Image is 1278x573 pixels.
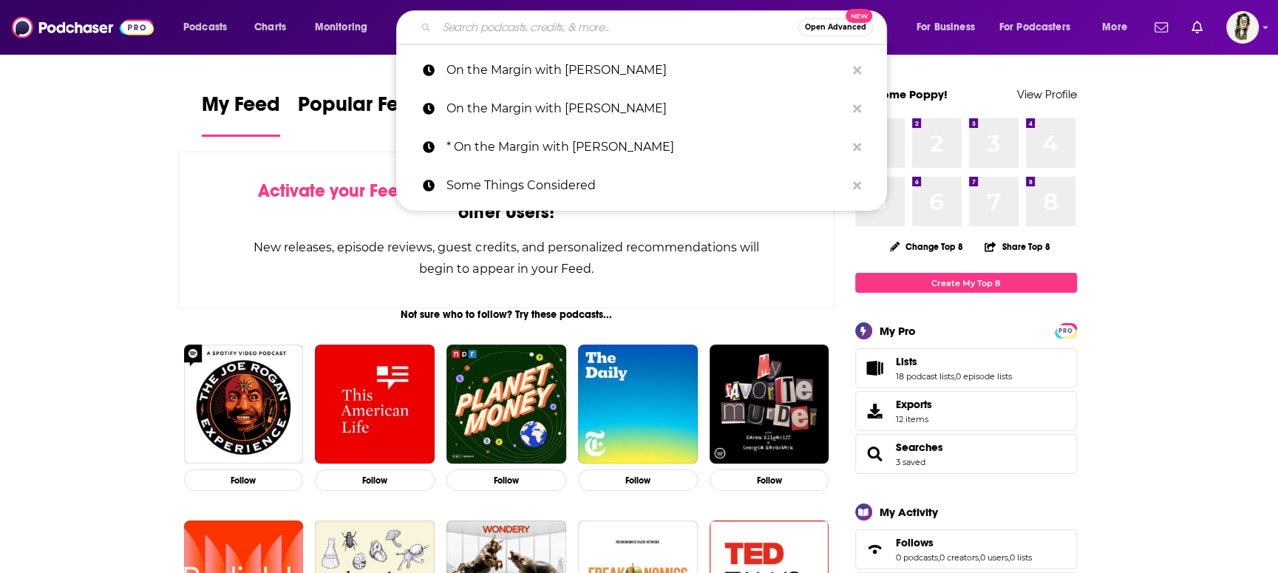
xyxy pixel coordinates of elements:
[855,434,1077,474] span: Searches
[896,355,1012,368] a: Lists
[798,18,873,36] button: Open AdvancedNew
[896,536,934,549] span: Follows
[710,345,829,464] img: My Favorite Murder with Karen Kilgariff and Georgia Hardstark
[896,441,943,454] a: Searches
[184,345,304,464] img: The Joe Rogan Experience
[446,89,846,128] p: On the Margin with Ethelbert Miller
[245,16,295,39] a: Charts
[410,10,901,44] div: Search podcasts, credits, & more...
[896,457,925,467] a: 3 saved
[710,469,829,491] button: Follow
[202,92,280,137] a: My Feed
[1226,11,1259,44] span: Logged in as poppyhat
[315,345,435,464] img: This American Life
[446,51,846,89] p: On the Margin with Ethelbert Miller
[896,552,938,563] a: 0 podcasts
[253,180,761,223] div: by following Podcasts, Creators, Lists, and other Users!
[258,180,409,202] span: Activate your Feed
[855,348,1077,388] span: Lists
[896,371,954,382] a: 18 podcast lists
[298,92,424,137] a: Popular Feed
[396,51,887,89] a: On the Margin with [PERSON_NAME]
[437,16,798,39] input: Search podcasts, credits, & more...
[846,9,872,23] span: New
[860,401,890,421] span: Exports
[860,358,890,379] a: Lists
[173,16,246,39] button: open menu
[805,24,866,31] span: Open Advanced
[939,552,979,563] a: 0 creators
[1057,325,1075,336] a: PRO
[880,505,938,519] div: My Activity
[896,398,932,411] span: Exports
[896,414,932,424] span: 12 items
[990,16,1092,39] button: open menu
[1010,552,1032,563] a: 0 lists
[956,371,1012,382] a: 0 episode lists
[1102,17,1127,38] span: More
[184,469,304,491] button: Follow
[855,391,1077,431] a: Exports
[954,371,956,382] span: ,
[396,166,887,205] a: Some Things Considered
[446,128,846,166] p: * On the Margin with Ethelbert Miller
[578,469,698,491] button: Follow
[979,552,980,563] span: ,
[855,87,948,101] a: Welcome Poppy!
[896,536,1032,549] a: Follows
[202,92,280,126] span: My Feed
[860,539,890,560] a: Follows
[315,469,435,491] button: Follow
[917,17,975,38] span: For Business
[860,444,890,464] a: Searches
[253,237,761,279] div: New releases, episode reviews, guest credits, and personalized recommendations will begin to appe...
[855,529,1077,569] span: Follows
[254,17,286,38] span: Charts
[1226,11,1259,44] button: Show profile menu
[446,469,566,491] button: Follow
[1017,87,1077,101] a: View Profile
[999,17,1070,38] span: For Podcasters
[938,552,939,563] span: ,
[980,552,1008,563] a: 0 users
[446,345,566,464] img: Planet Money
[446,166,846,205] p: Some Things Considered
[298,92,424,126] span: Popular Feed
[1226,11,1259,44] img: User Profile
[305,16,387,39] button: open menu
[880,324,916,338] div: My Pro
[12,13,154,41] img: Podchaser - Follow, Share and Rate Podcasts
[896,355,917,368] span: Lists
[906,16,993,39] button: open menu
[984,232,1050,261] button: Share Top 8
[881,237,973,256] button: Change Top 8
[1149,15,1174,40] a: Show notifications dropdown
[396,128,887,166] a: * On the Margin with [PERSON_NAME]
[1092,16,1146,39] button: open menu
[315,17,367,38] span: Monitoring
[1186,15,1209,40] a: Show notifications dropdown
[1008,552,1010,563] span: ,
[578,345,698,464] img: The Daily
[178,308,835,321] div: Not sure who to follow? Try these podcasts...
[855,273,1077,293] a: Create My Top 8
[396,89,887,128] a: On the Margin with [PERSON_NAME]
[183,17,227,38] span: Podcasts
